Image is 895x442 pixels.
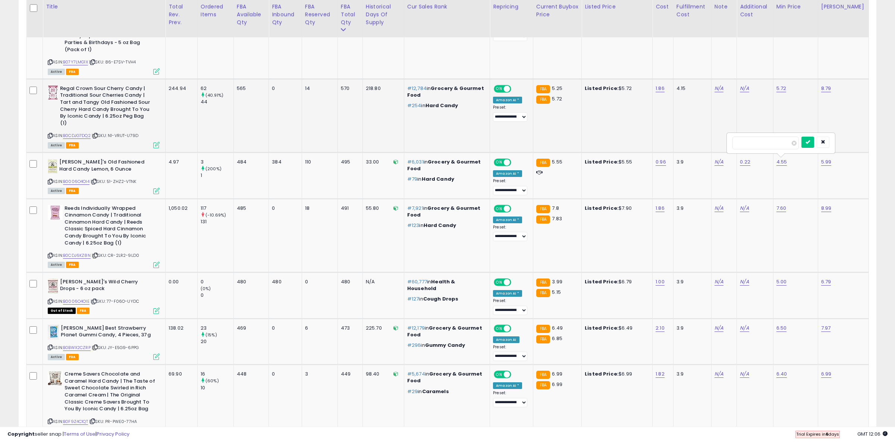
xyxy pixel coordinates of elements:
div: ASIN: [48,205,160,267]
b: 6 [826,431,828,437]
div: Amazon AI * [493,382,522,389]
div: 44 [201,99,233,105]
span: OFF [510,85,522,92]
small: (0%) [201,286,211,292]
div: ASIN: [48,325,160,359]
img: 51PK8RKgj+L._SL40_.jpg [48,159,57,174]
span: | SKU: N1-VRUT-U79D [92,133,138,138]
div: Total Rev. Prev. [169,3,194,27]
div: $6.79 [585,278,647,285]
small: (40.91%) [205,92,223,98]
div: Current Buybox Price [536,3,578,19]
div: 23 [201,325,233,331]
small: (-10.69%) [205,212,226,218]
span: OFF [510,371,522,378]
div: Note [715,3,734,11]
small: (60%) [205,378,219,384]
div: $6.49 [585,325,647,331]
span: Grocery & Gourmet Food [407,205,481,218]
span: ON [494,85,504,92]
div: 3.9 [676,205,706,212]
a: N/A [740,370,749,378]
b: Listed Price: [585,158,619,165]
div: Amazon AI * [493,170,522,177]
a: N/A [740,324,749,332]
div: 485 [237,205,263,212]
div: 69.90 [169,371,192,377]
div: 18 [305,205,332,212]
b: Listed Price: [585,278,619,285]
span: OFF [510,205,522,212]
div: 4.15 [676,85,706,92]
div: ASIN: [48,4,160,74]
p: in [407,85,484,99]
div: 0 [272,85,296,92]
div: Amazon AI [493,336,519,343]
span: ON [494,371,504,378]
div: 117 [201,205,233,212]
span: Grocery & Gourmet Food [407,370,483,384]
a: Privacy Policy [97,430,129,438]
div: FBA inbound Qty [272,3,299,27]
div: 484 [237,159,263,165]
span: #60,777 [407,278,427,285]
span: 7.83 [552,215,562,222]
a: B0BWX2CZRP [63,345,91,351]
span: 2025-10-14 12:06 GMT [857,430,888,438]
span: Trial Expires in days [796,431,839,437]
span: OFF [510,325,522,331]
span: 5.55 [552,158,562,165]
span: FBA [66,69,79,75]
small: FBA [536,205,550,213]
span: FBA [66,142,79,149]
p: in [407,325,484,338]
small: FBA [536,85,550,93]
div: 469 [237,325,263,331]
div: 62 [201,85,233,92]
a: B0006O4OIE [63,298,89,305]
div: Amazon AI * [493,217,522,223]
span: #127 [407,295,419,302]
a: 5.00 [776,278,787,286]
div: 480 [237,278,263,285]
img: 41XBTAvI-BL._SL40_.jpg [48,325,59,340]
span: | SKU: 51-ZHZ2-VTNK [91,178,136,184]
small: FBA [536,278,550,287]
p: in [407,296,484,302]
span: #29 [407,388,418,395]
a: 7.97 [821,324,831,332]
span: Cough Drops [423,295,459,302]
span: 6.85 [552,335,562,342]
div: 384 [272,159,296,165]
img: 41EL5HVsoiL._SL40_.jpg [48,278,58,293]
div: 225.70 [366,325,398,331]
span: 5.72 [552,95,562,102]
p: in [407,278,484,292]
a: 7.60 [776,205,786,212]
p: in [407,205,484,218]
div: 570 [341,85,357,92]
div: 449 [341,371,357,377]
span: #5,674 [407,370,425,377]
b: Listed Price: [585,205,619,212]
span: Grocery & Gourmet Food [407,158,481,172]
span: All listings that are currently out of stock and unavailable for purchase on Amazon [48,308,76,314]
span: 6.99 [552,381,562,388]
div: ASIN: [48,278,160,313]
span: #296 [407,342,421,349]
div: Preset: [493,105,527,122]
span: Caramels [422,388,449,395]
span: | SKU: JY-E5G9-6PPG [92,345,139,351]
p: in [407,342,484,349]
p: in [407,222,484,229]
div: 16 [201,371,233,377]
div: 491 [341,205,357,212]
b: [PERSON_NAME]'s Wild Cherry Drops - 6 oz pack [60,278,151,294]
div: 1,050.02 [169,205,192,212]
a: N/A [740,205,749,212]
div: 131 [201,218,233,225]
span: | SKU: 86-E7SV-TVH4 [89,59,136,65]
div: 4.97 [169,159,192,165]
b: Reeds Individually Wrapped Cinnamon Candy | Traditional Cinnamon Hard Candy | Reeds Classic Spice... [65,205,155,248]
div: 0 [272,371,296,377]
